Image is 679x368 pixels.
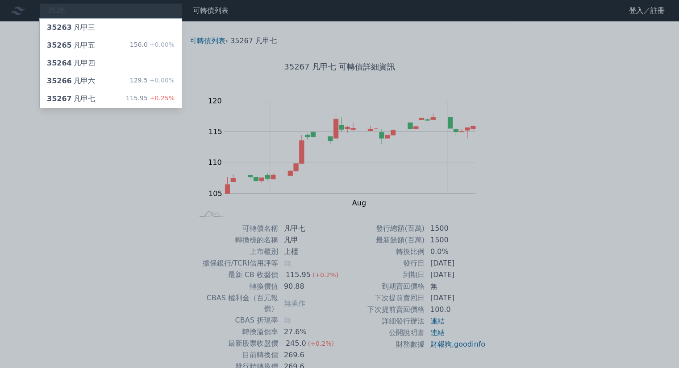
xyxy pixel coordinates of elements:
[47,94,95,104] div: 凡甲七
[148,77,175,84] span: +0.00%
[47,59,72,67] span: 35264
[148,41,175,48] span: +0.00%
[47,58,95,69] div: 凡甲四
[40,19,182,37] a: 35263凡甲三
[47,76,95,86] div: 凡甲六
[148,94,175,102] span: +0.25%
[40,90,182,108] a: 35267凡甲七 115.95+0.25%
[47,41,72,49] span: 35265
[126,94,175,104] div: 115.95
[47,23,72,32] span: 35263
[47,94,72,103] span: 35267
[130,76,175,86] div: 129.5
[47,77,72,85] span: 35266
[47,40,95,51] div: 凡甲五
[40,72,182,90] a: 35266凡甲六 129.5+0.00%
[130,40,175,51] div: 156.0
[47,22,95,33] div: 凡甲三
[40,37,182,54] a: 35265凡甲五 156.0+0.00%
[40,54,182,72] a: 35264凡甲四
